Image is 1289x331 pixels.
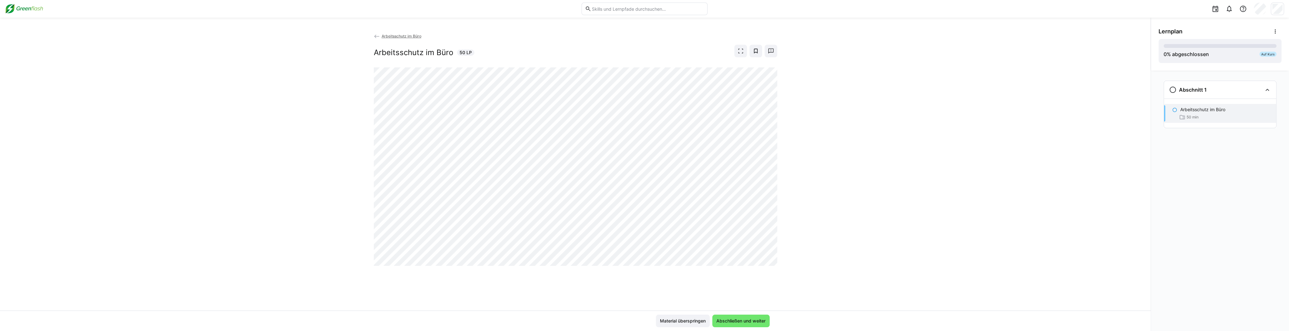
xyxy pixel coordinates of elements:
button: Material überspringen [656,315,710,327]
div: Auf Kurs [1259,52,1276,57]
span: Material überspringen [659,318,707,324]
span: Abschließen und weiter [715,318,766,324]
a: Arbeitsschutz im Büro [374,34,421,38]
span: 50 min [1187,115,1199,120]
button: Abschließen und weiter [712,315,770,327]
h3: Abschnitt 1 [1179,87,1207,93]
input: Skills und Lernpfade durchsuchen… [591,6,704,12]
p: Arbeitsschutz im Büro [1180,106,1225,113]
span: 50 LP [460,49,472,56]
span: Lernplan [1159,28,1182,35]
span: 0 [1164,51,1167,57]
h2: Arbeitsschutz im Büro [374,48,453,57]
span: Arbeitsschutz im Büro [381,34,421,38]
div: % abgeschlossen [1164,50,1209,58]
